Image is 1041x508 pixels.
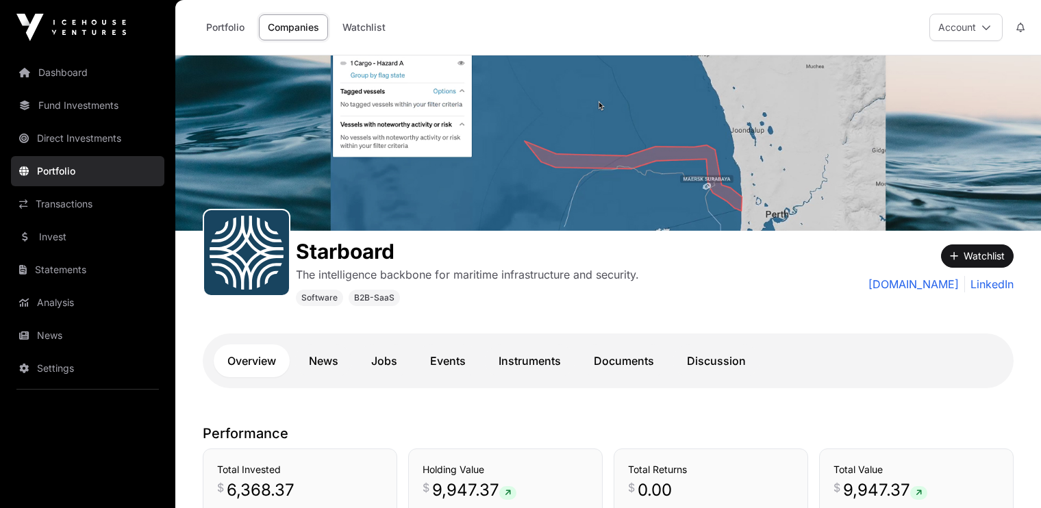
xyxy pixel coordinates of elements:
a: Portfolio [11,156,164,186]
h3: Total Invested [217,463,383,477]
a: Discussion [673,344,760,377]
button: Account [929,14,1003,41]
a: Statements [11,255,164,285]
a: Documents [580,344,668,377]
img: Starboard-Favicon.svg [210,216,284,290]
a: News [11,320,164,351]
a: Direct Investments [11,123,164,153]
h3: Total Returns [628,463,794,477]
span: $ [423,479,429,496]
a: Transactions [11,189,164,219]
a: Jobs [358,344,411,377]
iframe: Chat Widget [973,442,1041,508]
span: $ [833,479,840,496]
a: Fund Investments [11,90,164,120]
p: The intelligence backbone for maritime infrastructure and security. [296,266,639,283]
p: Performance [203,424,1014,443]
a: Portfolio [197,14,253,40]
a: News [295,344,352,377]
img: Icehouse Ventures Logo [16,14,126,41]
a: Dashboard [11,58,164,88]
span: 6,368.37 [227,479,294,501]
span: 9,947.37 [843,479,927,501]
a: Invest [11,222,164,252]
button: Watchlist [941,244,1014,268]
h3: Total Value [833,463,999,477]
a: Watchlist [334,14,394,40]
nav: Tabs [214,344,1003,377]
img: Starboard [175,55,1041,231]
a: Settings [11,353,164,383]
a: Events [416,344,479,377]
span: 0.00 [638,479,672,501]
span: $ [217,479,224,496]
span: $ [628,479,635,496]
h3: Holding Value [423,463,588,477]
span: 9,947.37 [432,479,516,501]
a: Overview [214,344,290,377]
span: Software [301,292,338,303]
a: [DOMAIN_NAME] [868,276,959,292]
a: Analysis [11,288,164,318]
a: LinkedIn [964,276,1014,292]
a: Instruments [485,344,575,377]
span: B2B-SaaS [354,292,394,303]
h1: Starboard [296,239,639,264]
a: Companies [259,14,328,40]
